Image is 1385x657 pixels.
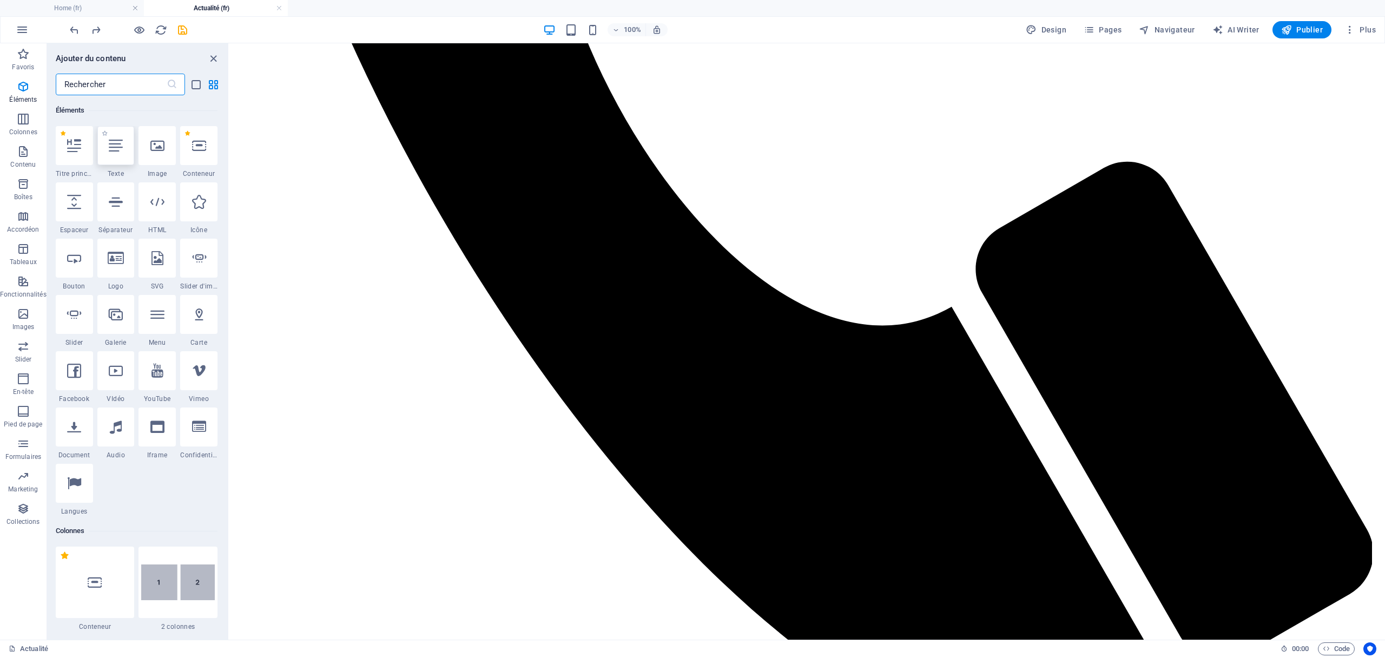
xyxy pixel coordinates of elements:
[56,169,93,178] span: Titre principal
[9,642,48,655] a: Cliquez pour annuler la sélection. Double-cliquez pour ouvrir Pages.
[180,226,217,234] span: Icône
[102,130,108,136] span: Ajouter aux favoris
[56,464,93,516] div: Langues
[56,547,135,631] div: Conteneur
[138,126,176,178] div: Image
[5,452,41,461] p: Formulaires
[1292,642,1309,655] span: 00 00
[138,182,176,234] div: HTML
[97,395,135,403] span: VIdéo
[56,52,126,65] h6: Ajouter du contenu
[12,63,34,71] p: Favoris
[144,2,288,14] h4: Actualité (fr)
[68,24,81,36] i: Annuler : Ajouter un élément (Ctrl+Z)
[97,351,135,403] div: VIdéo
[180,126,217,178] div: Conteneur
[1021,21,1071,38] button: Design
[1300,645,1301,653] span: :
[1272,21,1331,38] button: Publier
[207,52,220,65] button: close panel
[180,239,217,291] div: Slider d'images
[10,258,37,266] p: Tableaux
[1135,21,1199,38] button: Navigateur
[138,351,176,403] div: YouTube
[1344,24,1376,35] span: Plus
[56,408,93,459] div: Document
[138,395,176,403] span: YouTube
[184,130,190,136] span: Supprimer des favoris
[138,226,176,234] span: HTML
[138,338,176,347] span: Menu
[56,507,93,516] span: Langues
[141,564,215,601] img: 2-columns.svg
[15,355,32,364] p: Slider
[56,451,93,459] span: Document
[90,24,102,36] i: Refaire : Coller (Ctrl+Y, ⌘+Y)
[1084,24,1122,35] span: Pages
[180,395,217,403] span: Vimeo
[138,239,176,291] div: SVG
[180,451,217,459] span: Confidentialité
[89,23,102,36] button: redo
[1323,642,1350,655] span: Code
[176,24,189,36] i: Enregistrer (Ctrl+S)
[180,182,217,234] div: Icône
[60,551,69,560] span: Supprimer des favoris
[180,351,217,403] div: Vimeo
[14,193,32,201] p: Boîtes
[138,408,176,459] div: Iframe
[56,74,167,95] input: Rechercher
[56,239,93,291] div: Bouton
[56,295,93,347] div: Slider
[608,23,646,36] button: 100%
[1026,24,1066,35] span: Design
[97,338,135,347] span: Galerie
[1021,21,1071,38] div: Design (Ctrl+Alt+Y)
[56,282,93,291] span: Bouton
[138,622,217,631] span: 2 colonnes
[56,226,93,234] span: Espaceur
[9,95,37,104] p: Éléments
[56,126,93,178] div: Titre principal
[155,24,167,36] i: Actualiser la page
[56,182,93,234] div: Espaceur
[8,485,38,494] p: Marketing
[97,182,135,234] div: Séparateur
[138,282,176,291] span: SVG
[10,160,36,169] p: Contenu
[56,622,135,631] span: Conteneur
[624,23,641,36] h6: 100%
[97,408,135,459] div: Audio
[56,524,217,537] h6: Colonnes
[97,295,135,347] div: Galerie
[189,78,202,91] button: list-view
[180,408,217,459] div: Confidentialité
[180,338,217,347] span: Carte
[56,351,93,403] div: Facebook
[180,169,217,178] span: Conteneur
[7,225,39,234] p: Accordéon
[176,23,189,36] button: save
[56,104,217,117] h6: Éléments
[9,128,37,136] p: Colonnes
[652,25,662,35] i: Lors du redimensionnement, ajuster automatiquement le niveau de zoom en fonction de l'appareil sé...
[56,395,93,403] span: Facebook
[154,23,167,36] button: reload
[138,547,217,631] div: 2 colonnes
[97,226,135,234] span: Séparateur
[138,295,176,347] div: Menu
[1318,642,1355,655] button: Code
[97,169,135,178] span: Texte
[138,169,176,178] span: Image
[1079,21,1126,38] button: Pages
[1281,24,1323,35] span: Publier
[1281,642,1309,655] h6: Durée de la session
[1363,642,1376,655] button: Usercentrics
[97,451,135,459] span: Audio
[97,126,135,178] div: Texte
[1139,24,1195,35] span: Navigateur
[4,420,42,429] p: Pied de page
[1212,24,1259,35] span: AI Writer
[180,295,217,347] div: Carte
[60,130,66,136] span: Supprimer des favoris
